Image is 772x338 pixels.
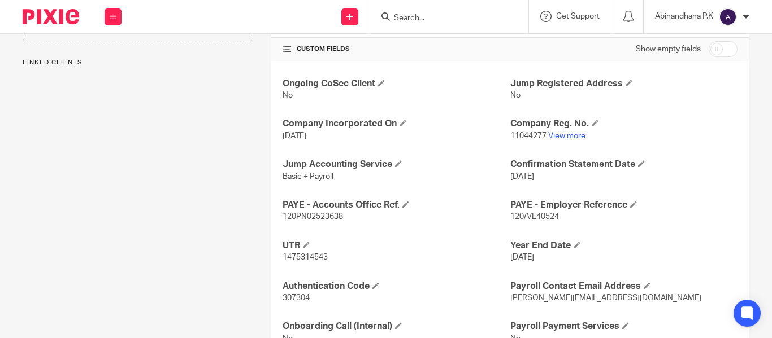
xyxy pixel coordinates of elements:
p: Linked clients [23,58,253,67]
input: Search [393,14,495,24]
h4: Onboarding Call (Internal) [283,321,510,332]
span: [DATE] [283,132,306,140]
h4: Ongoing CoSec Client [283,78,510,90]
span: 1475314543 [283,253,328,261]
span: [PERSON_NAME][EMAIL_ADDRESS][DOMAIN_NAME] [510,294,701,302]
h4: Year End Date [510,240,738,252]
h4: PAYE - Employer Reference [510,199,738,211]
h4: Company Incorporated On [283,118,510,130]
span: [DATE] [510,173,534,181]
a: View more [548,132,585,140]
span: 11044277 [510,132,547,140]
h4: CUSTOM FIELDS [283,45,510,54]
span: 307304 [283,294,310,302]
h4: Confirmation Statement Date [510,159,738,170]
span: No [283,91,293,99]
span: Basic + Payroll [283,173,333,181]
h4: Authentication Code [283,280,510,292]
h4: Jump Registered Address [510,78,738,90]
span: No [510,91,521,99]
p: Abinandhana P.K [655,11,713,22]
h4: PAYE - Accounts Office Ref. [283,199,510,211]
img: svg%3E [719,8,737,26]
img: Pixie [23,9,79,24]
h4: Payroll Payment Services [510,321,738,332]
span: Get Support [556,12,600,20]
span: 120PN02523638 [283,213,343,221]
label: Show empty fields [636,43,701,55]
h4: Company Reg. No. [510,118,738,130]
span: 120/VE40524 [510,213,559,221]
h4: Payroll Contact Email Address [510,280,738,292]
h4: Jump Accounting Service [283,159,510,170]
h4: UTR [283,240,510,252]
span: [DATE] [510,253,534,261]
